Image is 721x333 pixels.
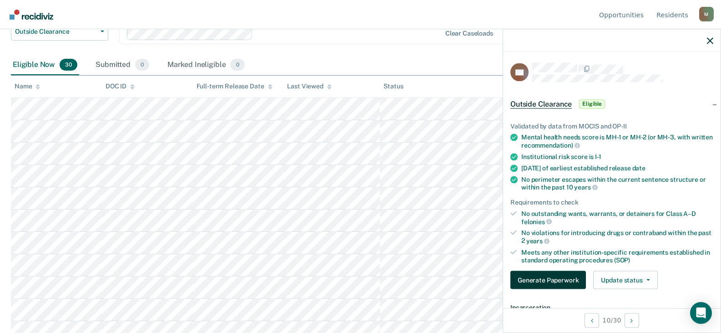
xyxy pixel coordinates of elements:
[60,59,77,71] span: 30
[15,82,40,90] div: Name
[445,30,493,37] div: Clear caseloads
[503,89,721,118] div: Outside ClearanceEligible
[287,82,331,90] div: Last Viewed
[699,7,714,21] button: Profile dropdown button
[521,164,713,172] div: [DATE] of earliest established release
[585,313,599,328] button: Previous Opportunity
[632,164,645,171] span: date
[94,55,151,75] div: Submitted
[625,313,639,328] button: Next Opportunity
[510,122,713,130] div: Validated by data from MOCIS and OP-II
[510,304,713,312] dt: Incarceration
[526,237,550,244] span: years
[521,218,552,225] span: felonies
[503,308,721,332] div: 10 / 30
[521,133,713,149] div: Mental health needs score is MH-1 or MH-2 (or MH-3, with written
[595,153,601,160] span: I-1
[614,256,630,263] span: (SOP)
[11,55,79,75] div: Eligible Now
[521,210,713,225] div: No outstanding wants, warrants, or detainers for Class A–D
[135,59,149,71] span: 0
[521,229,713,245] div: No violations for introducing drugs or contraband within the past 2
[579,99,605,108] span: Eligible
[521,175,713,191] div: No perimeter escapes within the current sentence structure or within the past 10
[574,184,597,191] span: years
[510,271,586,289] button: Generate Paperwork
[593,271,657,289] button: Update status
[10,10,53,20] img: Recidiviz
[15,28,97,36] span: Outside Clearance
[166,55,247,75] div: Marked Ineligible
[383,82,403,90] div: Status
[521,248,713,264] div: Meets any other institution-specific requirements established in standard operating procedures
[197,82,272,90] div: Full-term Release Date
[690,302,712,324] div: Open Intercom Messenger
[699,7,714,21] div: M
[106,82,135,90] div: DOC ID
[521,141,580,149] span: recommendation)
[510,199,713,206] div: Requirements to check
[521,153,713,160] div: Institutional risk score is
[230,59,244,71] span: 0
[510,99,572,108] span: Outside Clearance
